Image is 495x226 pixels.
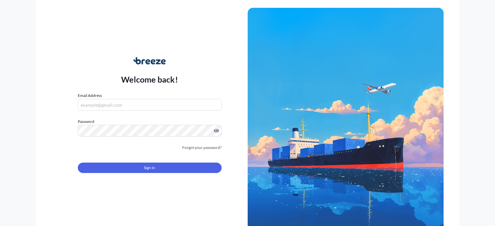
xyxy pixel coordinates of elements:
button: Sign In [78,163,222,173]
p: Welcome back! [121,74,178,85]
label: Password [78,118,222,125]
a: Forgot your password? [182,144,222,151]
button: Show password [214,128,219,133]
label: Email Address [78,92,102,99]
span: Sign In [144,165,155,171]
input: example@gmail.com [78,99,222,111]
